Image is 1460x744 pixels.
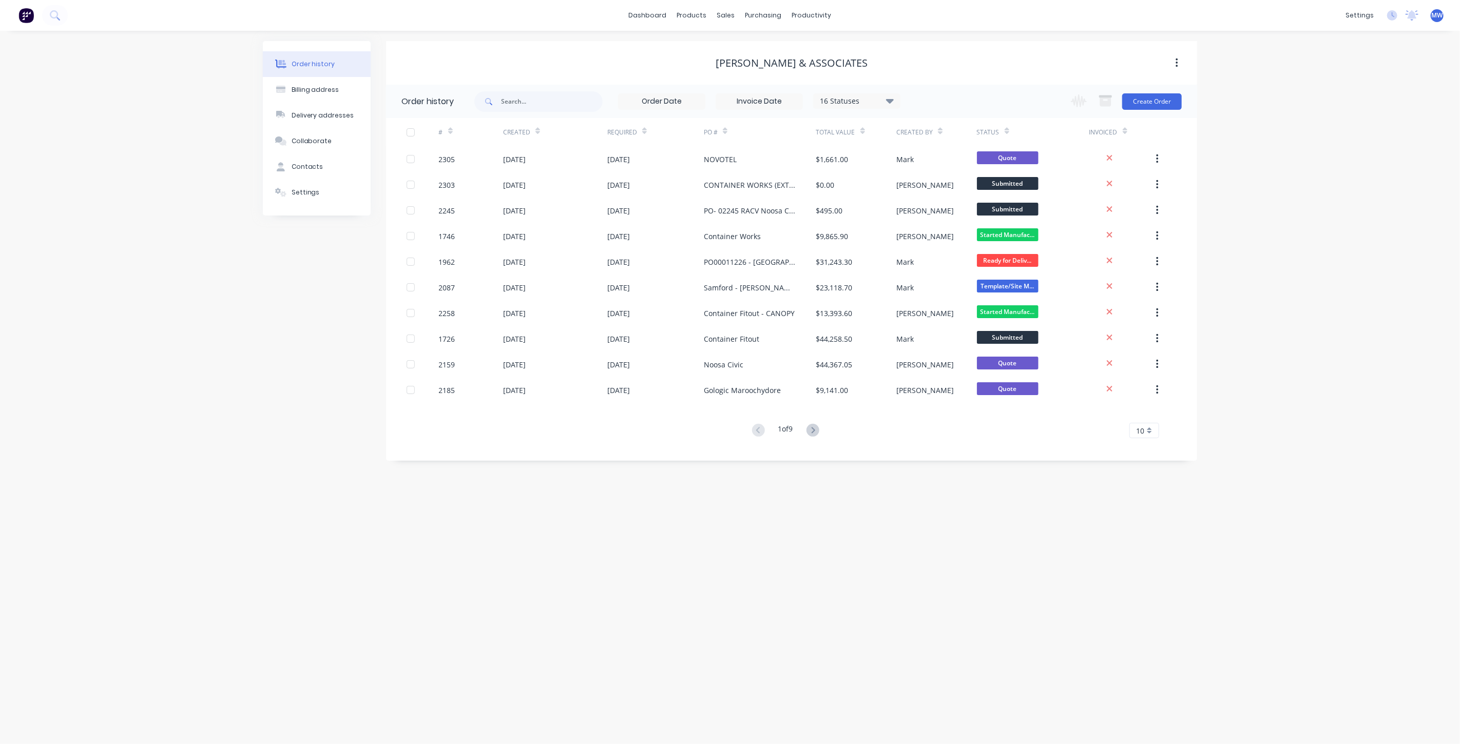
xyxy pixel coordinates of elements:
div: settings [1340,8,1379,23]
span: Submitted [977,177,1039,190]
div: [DATE] [503,308,526,319]
div: Created [503,118,607,146]
span: 10 [1136,425,1144,436]
button: Billing address [263,77,371,103]
div: Mark [896,282,914,293]
button: Collaborate [263,128,371,154]
div: [DATE] [607,334,630,344]
div: purchasing [740,8,787,23]
div: [DATE] [503,282,526,293]
div: $44,367.05 [816,359,853,370]
div: [DATE] [503,180,526,190]
div: [DATE] [503,154,526,165]
span: Submitted [977,203,1039,216]
div: Status [977,118,1089,146]
div: [DATE] [503,359,526,370]
a: dashboard [624,8,672,23]
div: Container Works [704,231,761,242]
div: [DATE] [503,205,526,216]
div: Total Value [816,118,896,146]
div: Created By [896,118,976,146]
div: Invoiced [1089,118,1154,146]
div: 1962 [439,257,455,267]
div: Required [607,128,637,137]
div: Gologic Maroochydore [704,385,781,396]
div: 2087 [439,282,455,293]
button: Create Order [1122,93,1182,110]
span: Started Manufac... [977,305,1039,318]
span: Quote [977,382,1039,395]
input: Invoice Date [716,94,802,109]
div: [DATE] [503,257,526,267]
div: [DATE] [607,180,630,190]
div: Delivery addresses [292,111,354,120]
div: [PERSON_NAME] [896,359,954,370]
span: Quote [977,151,1039,164]
div: 2159 [439,359,455,370]
div: PO # [704,118,816,146]
div: 2303 [439,180,455,190]
div: 2245 [439,205,455,216]
div: Created [503,128,530,137]
button: Contacts [263,154,371,180]
div: [PERSON_NAME] [896,308,954,319]
div: [DATE] [607,385,630,396]
button: Order history [263,51,371,77]
div: $0.00 [816,180,835,190]
div: $9,141.00 [816,385,849,396]
div: PO00011226 - [GEOGRAPHIC_DATA] [704,257,796,267]
div: Noosa Civic [704,359,743,370]
div: PO- 02245 RACV Noosa Combi Steam vent Modifications [704,205,796,216]
img: Factory [18,8,34,23]
div: 16 Statuses [814,95,900,107]
div: PO # [704,128,718,137]
div: [PERSON_NAME] & ASSOCIATES [716,57,868,69]
div: [DATE] [503,334,526,344]
div: Mark [896,257,914,267]
span: Quote [977,357,1039,369]
button: Settings [263,180,371,205]
div: Billing address [292,85,339,94]
div: # [439,128,443,137]
div: Required [607,118,704,146]
span: Started Manufac... [977,228,1039,241]
div: Created By [896,128,933,137]
div: [DATE] [503,231,526,242]
input: Order Date [619,94,705,109]
div: Order history [292,60,335,69]
div: $1,661.00 [816,154,849,165]
div: CONTAINER WORKS (EXTRA) [704,180,796,190]
div: productivity [787,8,837,23]
div: [DATE] [607,308,630,319]
div: $44,258.50 [816,334,853,344]
div: Container Fitout - CANOPY [704,308,795,319]
div: Total Value [816,128,855,137]
div: 1 of 9 [778,423,793,438]
div: sales [712,8,740,23]
div: 2305 [439,154,455,165]
div: $9,865.90 [816,231,849,242]
button: Delivery addresses [263,103,371,128]
div: [DATE] [607,359,630,370]
div: products [672,8,712,23]
div: [DATE] [607,231,630,242]
span: Submitted [977,331,1039,344]
div: [PERSON_NAME] [896,205,954,216]
div: Invoiced [1089,128,1118,137]
div: [DATE] [607,154,630,165]
div: Mark [896,154,914,165]
div: $13,393.60 [816,308,853,319]
input: Search... [501,91,603,112]
div: [DATE] [607,282,630,293]
div: [DATE] [607,257,630,267]
div: [PERSON_NAME] [896,180,954,190]
div: $31,243.30 [816,257,853,267]
div: [DATE] [503,385,526,396]
div: $23,118.70 [816,282,853,293]
div: Status [977,128,1000,137]
div: Order history [401,95,454,108]
div: [PERSON_NAME] [896,385,954,396]
span: Template/Site M... [977,280,1039,292]
div: Settings [292,188,320,197]
div: Collaborate [292,136,332,146]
